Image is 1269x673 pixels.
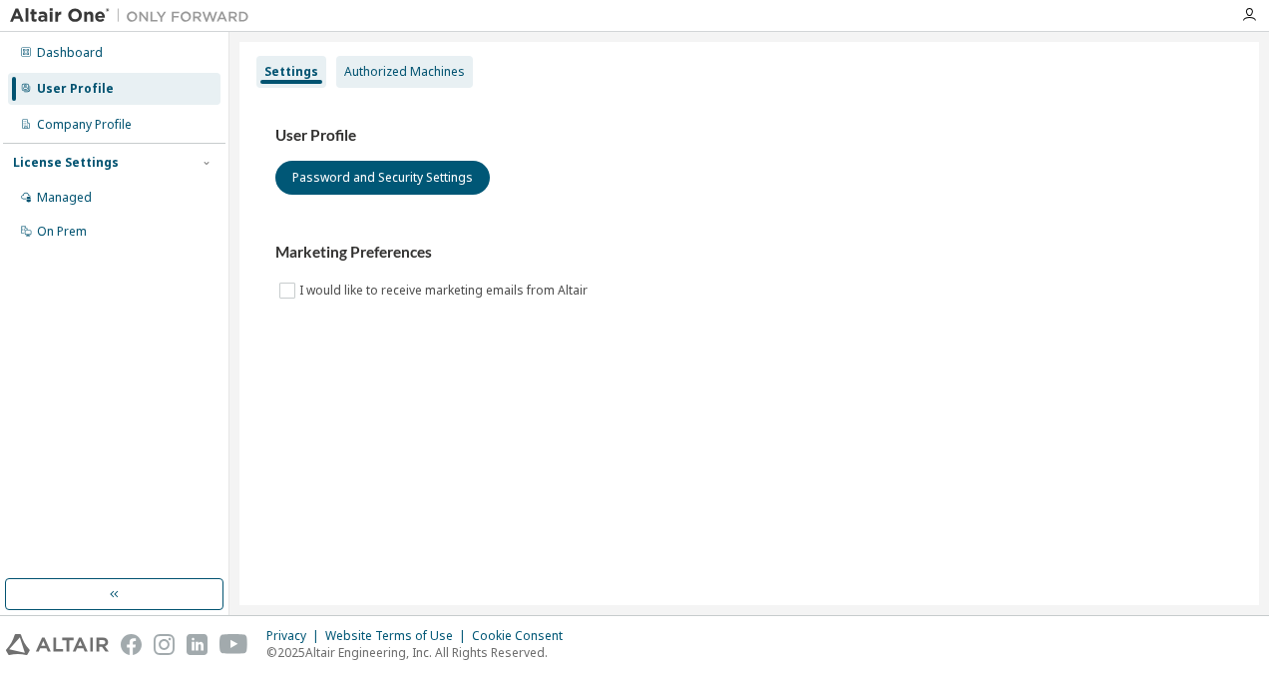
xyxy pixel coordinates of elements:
[13,155,119,171] div: License Settings
[6,634,109,655] img: altair_logo.svg
[219,634,248,655] img: youtube.svg
[344,64,465,80] div: Authorized Machines
[37,117,132,133] div: Company Profile
[472,628,575,644] div: Cookie Consent
[121,634,142,655] img: facebook.svg
[37,224,87,240] div: On Prem
[154,634,175,655] img: instagram.svg
[10,6,259,26] img: Altair One
[37,45,103,61] div: Dashboard
[264,64,318,80] div: Settings
[275,126,1223,146] h3: User Profile
[266,628,325,644] div: Privacy
[299,279,592,303] label: I would like to receive marketing emails from Altair
[275,243,1223,263] h3: Marketing Preferences
[325,628,472,644] div: Website Terms of Use
[275,161,490,195] button: Password and Security Settings
[266,644,575,661] p: © 2025 Altair Engineering, Inc. All Rights Reserved.
[187,634,208,655] img: linkedin.svg
[37,81,114,97] div: User Profile
[37,190,92,206] div: Managed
